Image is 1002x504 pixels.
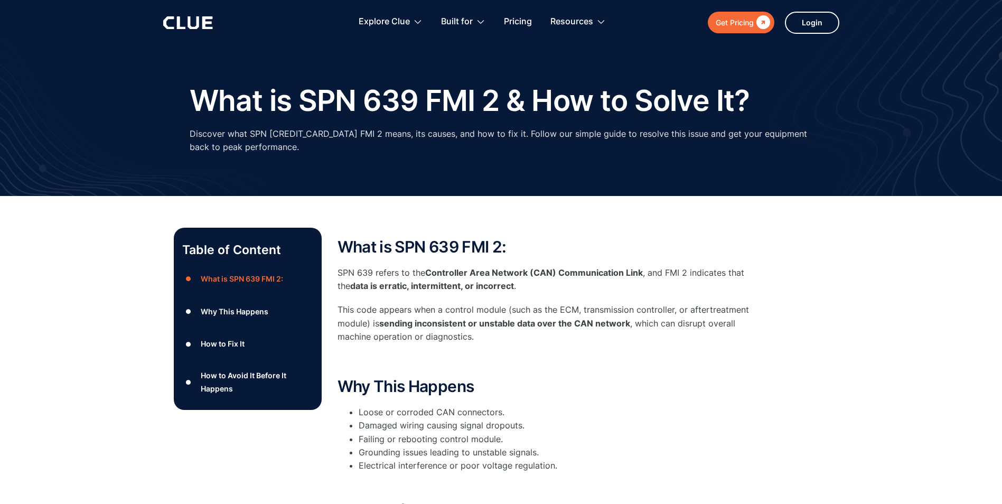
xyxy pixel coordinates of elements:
p: ‍ [338,478,760,491]
li: Grounding issues leading to unstable signals. [359,446,760,459]
div: ● [182,374,195,390]
p: This code appears when a control module (such as the ECM, transmission controller, or aftertreatm... [338,303,760,343]
div: Resources [550,5,593,39]
div: What is SPN 639 FMI 2: [201,272,283,285]
h2: What is SPN 639 FMI 2: [338,238,760,256]
div: Why This Happens [201,305,268,318]
p: Table of Content [182,241,313,258]
li: Failing or rebooting control module. [359,433,760,446]
div: Explore Clue [359,5,423,39]
a: Login [785,12,839,34]
div:  [754,16,770,29]
p: Discover what SPN [CREDIT_CARD_DATA] FMI 2 means, its causes, and how to fix it. Follow our simpl... [190,127,813,154]
div: ● [182,304,195,320]
strong: sending inconsistent or unstable data over the CAN network [379,318,630,329]
div: Built for [441,5,473,39]
a: Pricing [504,5,532,39]
div: How to Fix It [201,337,245,350]
li: Loose or corroded CAN connectors. [359,406,760,419]
p: SPN 639 refers to the , and FMI 2 indicates that the . [338,266,760,293]
div: Resources [550,5,606,39]
div: Explore Clue [359,5,410,39]
li: Electrical interference or poor voltage regulation. [359,459,760,472]
strong: data is erratic, intermittent, or incorrect [350,281,514,291]
li: Damaged wiring causing signal dropouts. [359,419,760,432]
div: Built for [441,5,485,39]
div: Get Pricing [716,16,754,29]
h1: What is SPN 639 FMI 2 & How to Solve It? [190,85,750,117]
a: ●How to Avoid It Before It Happens [182,369,313,395]
div: ● [182,271,195,287]
a: Get Pricing [708,12,774,33]
p: ‍ [338,354,760,367]
a: ●How to Fix It [182,336,313,352]
h2: Why This Happens [338,378,760,395]
a: ●What is SPN 639 FMI 2: [182,271,313,287]
strong: Controller Area Network (CAN) Communication Link [425,267,643,278]
a: ●Why This Happens [182,304,313,320]
div: ● [182,336,195,352]
div: How to Avoid It Before It Happens [201,369,313,395]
